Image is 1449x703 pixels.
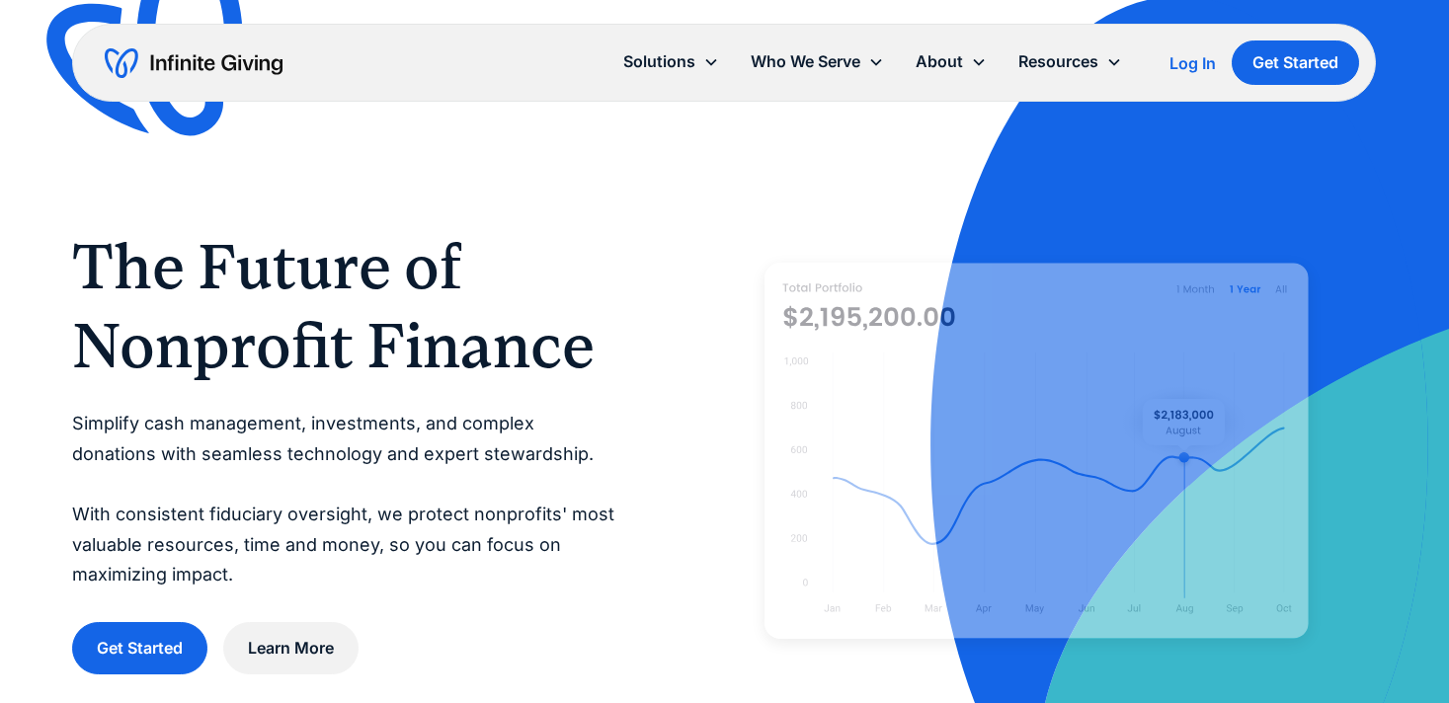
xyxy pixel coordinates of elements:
div: Resources [1004,40,1139,83]
div: About [901,40,1004,83]
h1: The Future of Nonprofit Finance [72,227,616,385]
div: Log In [1170,55,1217,71]
div: Solutions [608,40,736,83]
div: Solutions [624,48,696,75]
a: Learn More [223,622,359,674]
a: Get Started [1233,40,1360,85]
div: About [917,48,964,75]
img: nonprofit donation platform [765,263,1309,639]
a: home [105,47,282,79]
p: Simplify cash management, investments, and complex donations with seamless technology and expert ... [72,409,616,590]
div: Who We Serve [752,48,861,75]
div: Resources [1019,48,1099,75]
div: Who We Serve [736,40,901,83]
a: Get Started [72,622,207,674]
a: Log In [1170,51,1217,75]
